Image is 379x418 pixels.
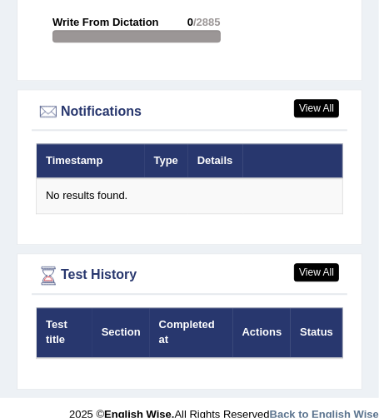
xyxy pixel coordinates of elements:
[36,99,343,124] div: Notifications
[294,263,339,281] a: View All
[145,143,188,178] th: Type
[294,99,339,117] a: View All
[46,188,333,204] div: No results found.
[187,16,193,28] span: 0
[291,307,342,358] th: Status
[37,307,92,358] th: Test title
[193,16,221,28] span: /2885
[188,143,243,178] th: Details
[92,307,150,358] th: Section
[150,307,233,358] th: Completed at
[36,263,343,288] div: Test History
[37,143,145,178] th: Timestamp
[52,16,159,28] strong: Write From Dictation
[233,307,292,358] th: Actions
